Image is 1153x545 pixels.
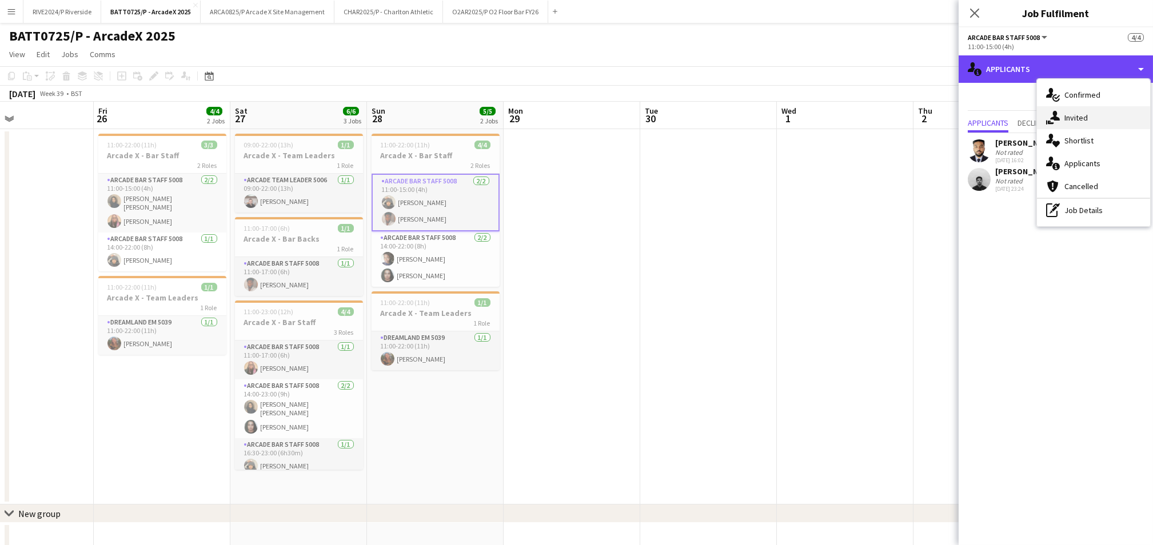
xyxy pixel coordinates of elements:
[381,141,430,149] span: 11:00-22:00 (11h)
[18,508,61,519] div: New group
[98,134,226,271] app-job-card: 11:00-22:00 (11h)3/3Arcade X - Bar Staff2 RolesArcade Bar Staff 50082/211:00-15:00 (4h)[PERSON_NA...
[372,308,500,318] h3: Arcade X - Team Leaders
[98,150,226,161] h3: Arcade X - Bar Staff
[85,47,120,62] a: Comms
[337,161,354,170] span: 1 Role
[968,119,1008,127] span: Applicants
[98,174,226,233] app-card-role: Arcade Bar Staff 50082/211:00-15:00 (4h)[PERSON_NAME] [PERSON_NAME][PERSON_NAME]
[101,1,201,23] button: BATT0725/P - ArcadeX 2025
[235,234,363,244] h3: Arcade X - Bar Backs
[338,307,354,316] span: 4/4
[235,317,363,327] h3: Arcade X - Bar Staff
[916,112,932,125] span: 2
[37,49,50,59] span: Edit
[1018,119,1049,127] span: Declined
[480,107,496,115] span: 5/5
[995,138,1056,148] div: [PERSON_NAME]
[781,106,796,116] span: Wed
[201,141,217,149] span: 3/3
[968,42,1144,51] div: 11:00-15:00 (4h)
[474,298,490,307] span: 1/1
[372,231,500,287] app-card-role: Arcade Bar Staff 50082/214:00-22:00 (8h)[PERSON_NAME][PERSON_NAME]
[1037,199,1150,222] div: Job Details
[780,112,796,125] span: 1
[235,174,363,213] app-card-role: Arcade Team Leader 50061/109:00-22:00 (13h)[PERSON_NAME]
[959,55,1153,83] div: Applicants
[995,177,1025,185] div: Not rated
[57,47,83,62] a: Jobs
[235,134,363,213] app-job-card: 09:00-22:00 (13h)1/1Arcade X - Team Leaders1 RoleArcade Team Leader 50061/109:00-22:00 (13h)[PERS...
[23,1,101,23] button: RIVE2024/P Riverside
[334,1,443,23] button: CHAR2025/P - Charlton Athletic
[107,141,157,149] span: 11:00-22:00 (11h)
[235,340,363,379] app-card-role: Arcade Bar Staff 50081/111:00-17:00 (6h)[PERSON_NAME]
[235,300,363,470] app-job-card: 11:00-23:00 (12h)4/4Arcade X - Bar Staff3 RolesArcade Bar Staff 50081/111:00-17:00 (6h)[PERSON_NA...
[372,106,385,116] span: Sun
[9,27,175,45] h1: BATT0725/P - ArcadeX 2025
[370,112,385,125] span: 28
[918,106,932,116] span: Thu
[235,106,248,116] span: Sat
[372,331,500,370] app-card-role: Dreamland EM 50391/111:00-22:00 (11h)[PERSON_NAME]
[1064,158,1100,169] span: Applicants
[98,106,107,116] span: Fri
[643,112,658,125] span: 30
[198,161,217,170] span: 2 Roles
[98,276,226,355] app-job-card: 11:00-22:00 (11h)1/1Arcade X - Team Leaders1 RoleDreamland EM 50391/111:00-22:00 (11h)[PERSON_NAME]
[207,117,225,125] div: 2 Jobs
[244,141,294,149] span: 09:00-22:00 (13h)
[968,33,1049,42] button: Arcade Bar Staff 5008
[337,245,354,253] span: 1 Role
[1064,181,1098,191] span: Cancelled
[474,141,490,149] span: 4/4
[474,319,490,327] span: 1 Role
[235,438,363,477] app-card-role: Arcade Bar Staff 50081/116:30-23:00 (6h30m)[PERSON_NAME]
[201,1,334,23] button: ARCA0825/P Arcade X Site Management
[372,134,500,287] app-job-card: 11:00-22:00 (11h)4/4Arcade X - Bar Staff2 RolesArcade Bar Staff 50082/211:00-15:00 (4h)[PERSON_NA...
[959,6,1153,21] h3: Job Fulfilment
[344,117,361,125] div: 3 Jobs
[995,166,1056,177] div: [PERSON_NAME]
[1064,90,1100,100] span: Confirmed
[32,47,54,62] a: Edit
[1064,135,1094,146] span: Shortlist
[471,161,490,170] span: 2 Roles
[38,89,66,98] span: Week 39
[235,379,363,438] app-card-role: Arcade Bar Staff 50082/214:00-23:00 (9h)[PERSON_NAME] [PERSON_NAME][PERSON_NAME]
[235,217,363,296] app-job-card: 11:00-17:00 (6h)1/1Arcade X - Bar Backs1 RoleArcade Bar Staff 50081/111:00-17:00 (6h)[PERSON_NAME]
[334,328,354,336] span: 3 Roles
[995,157,1056,164] div: [DATE] 16:02
[443,1,548,23] button: O2AR2025/P O2 Floor Bar FY26
[98,233,226,271] app-card-role: Arcade Bar Staff 50081/114:00-22:00 (8h)[PERSON_NAME]
[98,316,226,355] app-card-role: Dreamland EM 50391/111:00-22:00 (11h)[PERSON_NAME]
[9,49,25,59] span: View
[71,89,82,98] div: BST
[98,292,226,303] h3: Arcade X - Team Leaders
[1128,33,1144,42] span: 4/4
[201,283,217,291] span: 1/1
[1064,113,1088,123] span: Invited
[372,150,500,161] h3: Arcade X - Bar Staff
[995,148,1025,157] div: Not rated
[645,106,658,116] span: Tue
[372,174,500,231] app-card-role: Arcade Bar Staff 50082/211:00-15:00 (4h)[PERSON_NAME][PERSON_NAME]
[90,49,115,59] span: Comms
[97,112,107,125] span: 26
[9,88,35,99] div: [DATE]
[968,33,1040,42] span: Arcade Bar Staff 5008
[372,291,500,370] app-job-card: 11:00-22:00 (11h)1/1Arcade X - Team Leaders1 RoleDreamland EM 50391/111:00-22:00 (11h)[PERSON_NAME]
[480,117,498,125] div: 2 Jobs
[381,298,430,307] span: 11:00-22:00 (11h)
[5,47,30,62] a: View
[338,141,354,149] span: 1/1
[235,257,363,296] app-card-role: Arcade Bar Staff 50081/111:00-17:00 (6h)[PERSON_NAME]
[338,224,354,233] span: 1/1
[233,112,248,125] span: 27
